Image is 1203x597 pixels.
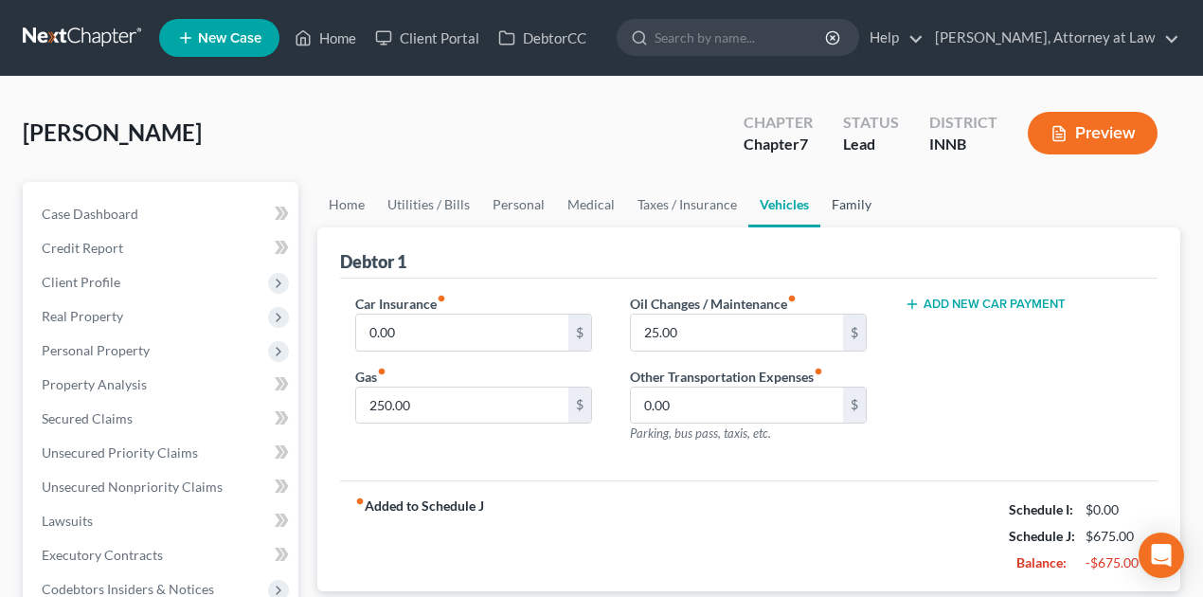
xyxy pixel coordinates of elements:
span: Personal Property [42,342,150,358]
label: Oil Changes / Maintenance [630,294,797,314]
i: fiber_manual_record [377,367,386,376]
div: INNB [929,134,997,155]
input: -- [631,388,844,424]
div: $0.00 [1086,500,1143,519]
span: Property Analysis [42,376,147,392]
label: Gas [355,367,386,387]
div: Lead [843,134,899,155]
a: Family [820,182,883,227]
i: fiber_manual_record [787,294,797,303]
input: -- [631,315,844,351]
input: -- [356,388,569,424]
a: Unsecured Nonpriority Claims [27,470,298,504]
span: Secured Claims [42,410,133,426]
a: Credit Report [27,231,298,265]
strong: Schedule J: [1009,528,1075,544]
div: Open Intercom Messenger [1139,533,1184,578]
span: Codebtors Insiders & Notices [42,581,214,597]
span: Lawsuits [42,513,93,529]
a: [PERSON_NAME], Attorney at Law [925,21,1179,55]
strong: Added to Schedule J [355,497,484,576]
span: Real Property [42,308,123,324]
a: Home [285,21,366,55]
a: Medical [556,182,626,227]
span: Unsecured Priority Claims [42,444,198,461]
a: Vehicles [748,182,820,227]
div: Chapter [744,112,813,134]
label: Car Insurance [355,294,446,314]
span: Parking, bus pass, taxis, etc. [630,425,771,441]
span: Case Dashboard [42,206,138,222]
div: Status [843,112,899,134]
span: [PERSON_NAME] [23,118,202,146]
label: Other Transportation Expenses [630,367,823,387]
strong: Schedule I: [1009,501,1073,517]
a: Secured Claims [27,402,298,436]
div: $675.00 [1086,527,1143,546]
span: Unsecured Nonpriority Claims [42,479,223,495]
div: $ [568,388,591,424]
div: District [929,112,997,134]
div: -$675.00 [1086,553,1143,572]
a: Lawsuits [27,504,298,538]
input: Search by name... [655,20,828,55]
a: DebtorCC [489,21,596,55]
i: fiber_manual_record [355,497,365,506]
button: Add New Car Payment [905,297,1066,312]
div: Chapter [744,134,813,155]
button: Preview [1028,112,1158,154]
a: Case Dashboard [27,197,298,231]
span: Executory Contracts [42,547,163,563]
a: Home [317,182,376,227]
a: Property Analysis [27,368,298,402]
span: Credit Report [42,240,123,256]
div: $ [843,388,866,424]
a: Client Portal [366,21,489,55]
span: 7 [799,135,808,153]
span: New Case [198,31,261,45]
div: $ [843,315,866,351]
input: -- [356,315,569,351]
a: Utilities / Bills [376,182,481,227]
div: Debtor 1 [340,250,406,273]
a: Personal [481,182,556,227]
a: Taxes / Insurance [626,182,748,227]
a: Unsecured Priority Claims [27,436,298,470]
i: fiber_manual_record [437,294,446,303]
i: fiber_manual_record [814,367,823,376]
a: Executory Contracts [27,538,298,572]
div: $ [568,315,591,351]
a: Help [860,21,924,55]
span: Client Profile [42,274,120,290]
strong: Balance: [1016,554,1067,570]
